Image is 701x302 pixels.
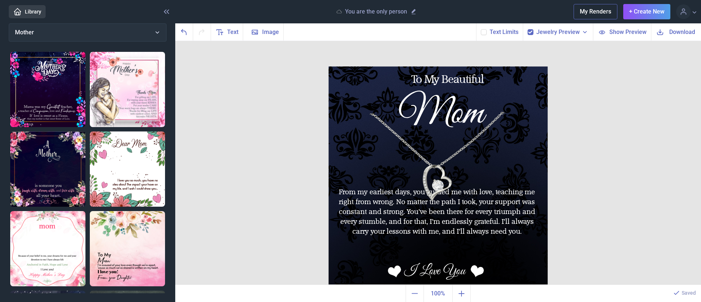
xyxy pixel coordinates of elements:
[490,28,518,37] button: Text Limits
[9,5,46,18] a: Library
[193,23,211,41] button: Redo
[574,4,617,19] button: My Renders
[360,74,535,85] div: To My Beautiful
[424,285,453,302] button: Actual size
[10,211,85,286] img: Message Card Mother day
[425,286,451,301] span: 100%
[345,8,407,15] p: You are the only person
[10,52,85,127] img: Mama was my greatest teacher
[15,29,34,36] span: Mother
[353,94,529,124] div: Mom
[10,131,85,207] img: Mother is someone you laugh with
[243,23,284,41] button: Image
[406,285,424,302] button: Zoom out
[175,23,193,41] button: Undo
[384,265,486,280] div: I Love You
[211,23,243,41] button: Text
[262,28,279,37] span: Image
[329,66,548,286] img: b017.jpg
[669,28,695,36] span: Download
[623,4,670,19] button: + Create New
[593,23,651,41] button: Show Preview
[9,23,166,42] button: Mother
[453,285,471,302] button: Zoom in
[609,28,647,36] span: Show Preview
[334,187,540,249] div: From my earliest days, you guided me with love, teaching me right from wrong. No matter the path ...
[227,28,238,37] span: Text
[536,28,589,37] button: Jewelry Preview
[536,28,580,37] span: Jewelry Preview
[90,52,165,127] img: Thanks mom, for gifting me life
[90,131,165,207] img: Dear Mom I love you so much
[682,289,696,297] p: Saved
[651,23,701,41] button: Download
[90,211,165,286] img: Mom - I'm assured of your love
